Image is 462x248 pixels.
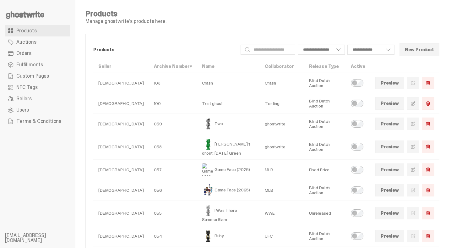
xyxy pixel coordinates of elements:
a: Preview [375,118,404,130]
a: Archive Number▾ [154,63,192,69]
td: Game Face (2025) [197,160,260,180]
td: I Was There SummerSlam [197,201,260,226]
td: Fixed Price [304,160,346,180]
td: Test ghost [197,93,260,114]
p: Products [93,47,236,52]
td: Blind Dutch Auction [304,180,346,201]
td: 057 [149,160,197,180]
button: Delete Product [422,118,434,130]
td: [DEMOGRAPHIC_DATA] [93,114,149,134]
button: Delete Product [422,77,434,89]
td: Two [197,114,260,134]
a: Preview [375,184,404,196]
th: Release Type [304,60,346,73]
h4: Products [85,10,166,18]
button: Delete Product [422,184,434,196]
span: Terms & Conditions [16,119,61,124]
a: Preview [375,230,404,242]
span: Products [16,28,37,33]
span: Auctions [16,40,36,45]
td: [DEMOGRAPHIC_DATA] [93,160,149,180]
td: Blind Dutch Auction [304,134,346,160]
img: I Was There SummerSlam [202,204,215,217]
li: [EMAIL_ADDRESS][DOMAIN_NAME] [5,233,80,243]
img: Two [202,118,215,130]
td: [DEMOGRAPHIC_DATA] [93,180,149,201]
a: Fulfillments [5,59,70,70]
a: Preview [375,141,404,153]
a: Preview [375,207,404,219]
p: Manage ghostwrite's products here. [85,19,166,24]
button: Delete Product [422,207,434,219]
a: Sellers [5,93,70,104]
td: Testing [260,93,304,114]
td: Blind Dutch Auction [304,226,346,246]
a: Active [351,63,365,69]
td: Unreleased [304,201,346,226]
span: Custom Pages [16,74,49,79]
td: [DEMOGRAPHIC_DATA] [93,134,149,160]
td: Blind Dutch Auction [304,114,346,134]
td: UFC [260,226,304,246]
span: Sellers [16,96,32,101]
td: Blind Dutch Auction [304,73,346,93]
button: Delete Product [422,230,434,242]
img: Schrödinger's ghost: Sunday Green [202,138,215,151]
th: Collaborator [260,60,304,73]
td: [DEMOGRAPHIC_DATA] [93,226,149,246]
img: Game Face (2025) [202,163,215,176]
td: MLB [260,160,304,180]
span: Users [16,107,29,113]
a: Terms & Conditions [5,116,70,127]
img: Ruby [202,230,215,242]
a: Auctions [5,36,70,48]
td: Crash [260,73,304,93]
td: MLB [260,180,304,201]
span: ▾ [190,63,192,69]
a: Orders [5,48,70,59]
td: 059 [149,114,197,134]
a: Users [5,104,70,116]
a: Custom Pages [5,70,70,82]
td: 055 [149,201,197,226]
button: Delete Product [422,97,434,110]
td: Crash [197,73,260,93]
td: Blind Dutch Auction [304,93,346,114]
td: 058 [149,134,197,160]
td: [DEMOGRAPHIC_DATA] [93,201,149,226]
td: ghostwrite [260,114,304,134]
th: Name [197,60,260,73]
img: Game Face (2025) [202,184,215,196]
th: Seller [93,60,149,73]
span: Fulfillments [16,62,43,67]
td: Game Face (2025) [197,180,260,201]
td: [PERSON_NAME]'s ghost: [DATE] Green [197,134,260,160]
td: 054 [149,226,197,246]
td: [DEMOGRAPHIC_DATA] [93,93,149,114]
button: New Product [399,43,439,56]
button: Delete Product [422,141,434,153]
td: 056 [149,180,197,201]
a: Products [5,25,70,36]
td: Ruby [197,226,260,246]
a: Preview [375,97,404,110]
a: Preview [375,163,404,176]
td: 100 [149,93,197,114]
a: Preview [375,77,404,89]
span: NFC Tags [16,85,38,90]
td: WWE [260,201,304,226]
span: Orders [16,51,31,56]
td: ghostwrite [260,134,304,160]
a: NFC Tags [5,82,70,93]
button: Delete Product [422,163,434,176]
td: [DEMOGRAPHIC_DATA] [93,73,149,93]
td: 103 [149,73,197,93]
